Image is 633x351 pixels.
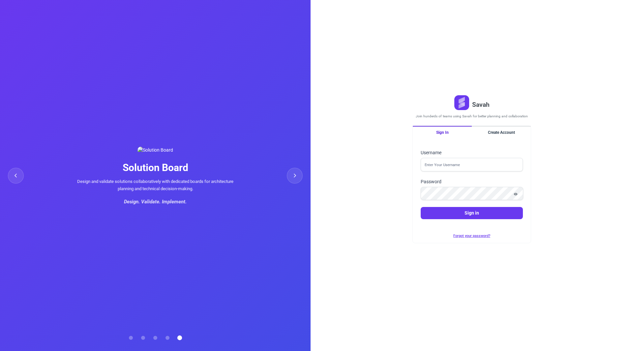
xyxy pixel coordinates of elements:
[472,126,531,138] button: Create Account
[413,126,472,138] button: Sign In
[509,188,522,201] button: Show password
[421,149,523,156] label: Username
[600,319,633,351] iframe: Chat Widget
[73,198,238,206] div: Design. Validate. Implement.
[453,233,490,239] button: Forgot your password?
[416,114,528,118] p: Join hunderds of teams using Savah for better planning and collaboration
[454,95,469,110] img: Savah Logo
[421,178,523,185] label: Password
[73,162,238,174] h2: Solution Board
[472,99,490,111] h1: Savah
[421,207,523,219] button: Sign in
[73,178,238,192] p: Design and validate solutions collaboratively with dedicated boards for architecture planning and...
[137,147,173,154] img: Solution Board
[421,158,523,171] input: Enter Your Username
